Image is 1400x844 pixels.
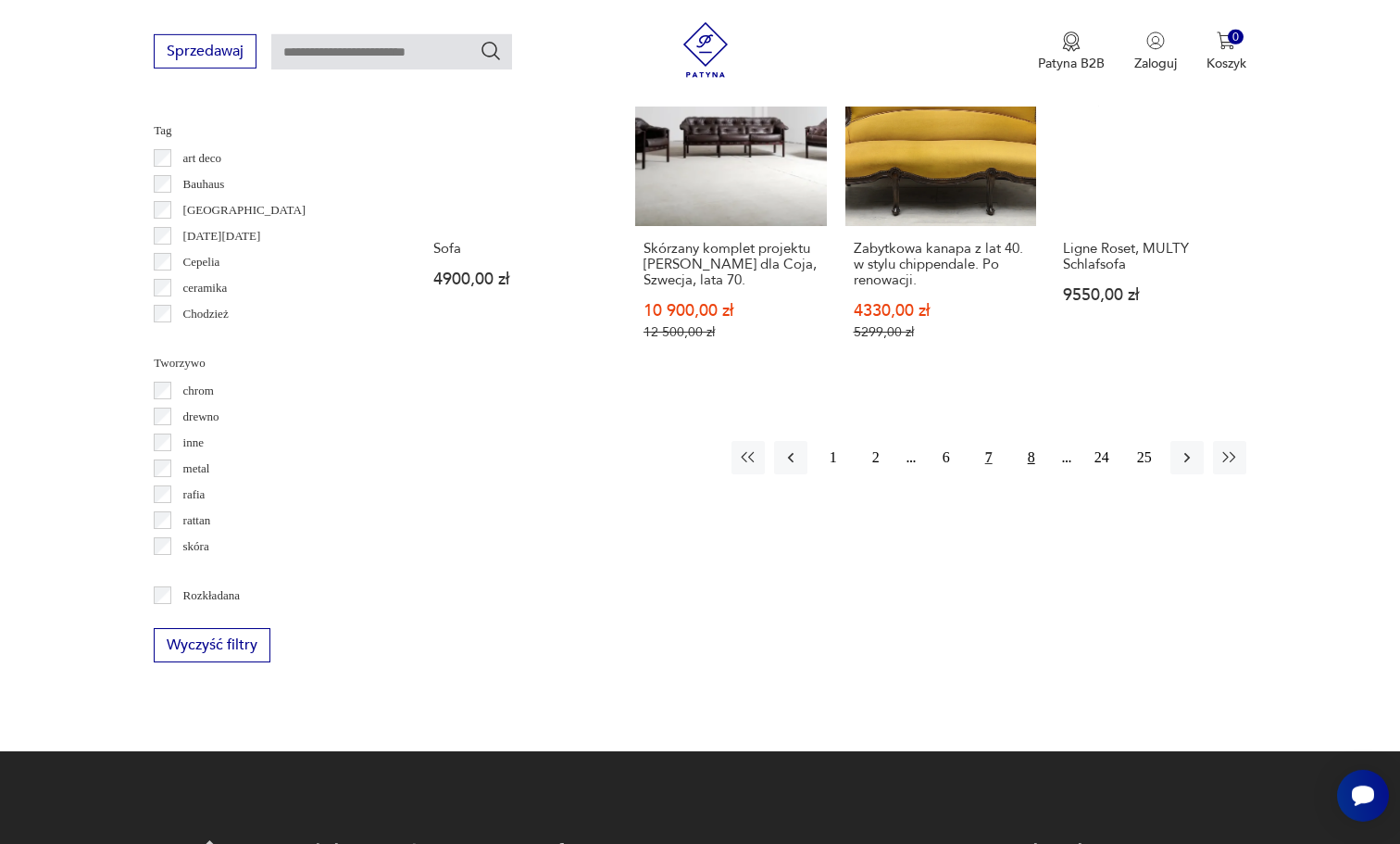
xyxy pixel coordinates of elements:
button: Zaloguj [1134,31,1177,72]
img: Patyna - sklep z meblami i dekoracjami vintage [678,22,733,78]
p: skóra [183,536,209,557]
button: 6 [930,441,963,474]
button: 7 [972,441,1006,474]
button: 25 [1128,441,1161,474]
a: SaleKlasykSkórzany komplet projektu Arne Norella dla Coja, Szwecja, lata 70.Skórzany komplet proj... [635,35,827,377]
button: 8 [1015,441,1048,474]
a: SaleZabytkowa kanapa z lat 40. w stylu chippendale. Po renowacji.Zabytkowa kanapa z lat 40. w sty... [845,35,1037,377]
p: 10 900,00 zł [644,303,819,319]
div: 0 [1228,30,1244,45]
p: ceramika [183,278,228,298]
p: chrom [183,381,214,401]
p: [GEOGRAPHIC_DATA] [183,200,306,220]
a: Sprzedawaj [154,46,256,59]
p: Patyna B2B [1038,55,1105,72]
p: Koszyk [1206,55,1246,72]
button: Szukaj [480,40,502,62]
img: Ikonka użytkownika [1146,31,1165,50]
img: Ikona medalu [1062,31,1081,52]
h3: Skórzany komplet projektu [PERSON_NAME] dla Coja, Szwecja, lata 70. [644,241,819,288]
p: Tag [154,120,381,141]
p: 5299,00 zł [854,324,1029,340]
p: tkanina [183,562,219,583]
a: Ikona medaluPatyna B2B [1038,31,1105,72]
a: Ligne Roset, MULTY SchlafsofaLigne Roset, MULTY Schlafsofa9550,00 zł [1055,35,1246,377]
p: drewno [183,407,219,427]
p: Chodzież [183,304,229,324]
button: 24 [1085,441,1119,474]
p: 9550,00 zł [1063,287,1238,303]
img: Ikona koszyka [1217,31,1235,50]
p: rattan [183,510,211,531]
iframe: Smartsupp widget button [1337,770,1389,822]
button: 1 [817,441,850,474]
p: art deco [183,148,222,169]
h3: Sofa [433,241,608,257]
p: 4900,00 zł [433,271,608,287]
button: 0Koszyk [1206,31,1246,72]
p: metal [183,459,210,479]
button: 2 [859,441,893,474]
p: Zaloguj [1134,55,1177,72]
h3: Ligne Roset, MULTY Schlafsofa [1063,241,1238,272]
p: [DATE][DATE] [183,226,261,246]
p: rafia [183,485,206,505]
p: Bauhaus [183,174,225,195]
p: 12 500,00 zł [644,324,819,340]
a: SofaSofa4900,00 zł [425,35,617,377]
p: inne [183,433,204,453]
p: 4330,00 zł [854,303,1029,319]
button: Patyna B2B [1038,31,1105,72]
button: Wyczyść filtry [154,628,270,662]
p: Ćmielów [183,330,228,350]
p: Rozkładana [183,586,240,606]
button: Sprzedawaj [154,34,256,69]
h3: Zabytkowa kanapa z lat 40. w stylu chippendale. Po renowacji. [854,241,1029,288]
p: Tworzywo [154,353,381,373]
p: Cepelia [183,252,220,272]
